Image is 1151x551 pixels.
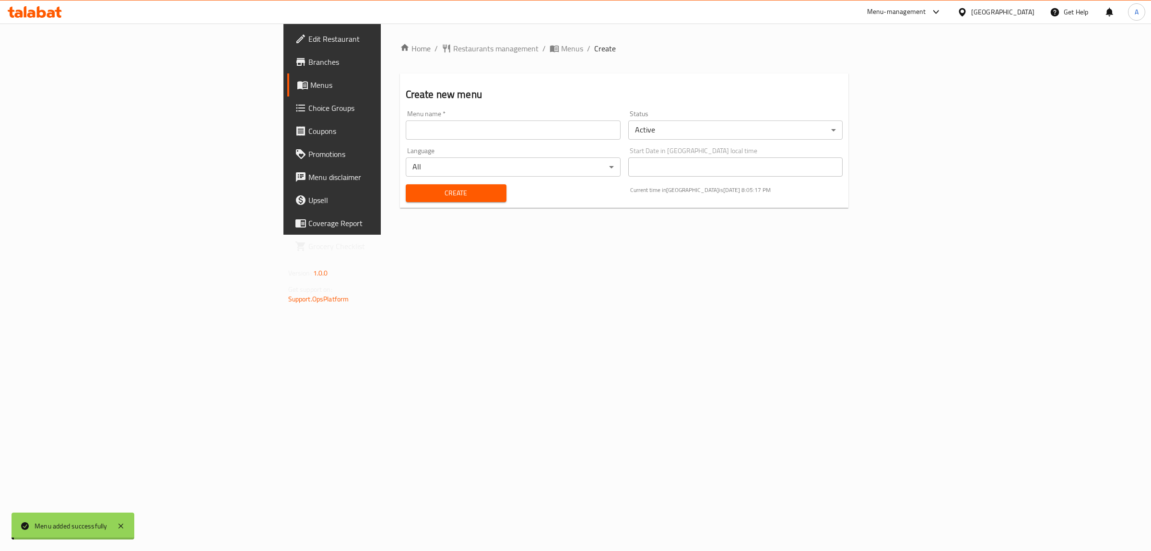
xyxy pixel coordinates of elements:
a: Choice Groups [287,96,476,120]
div: Menu-management [867,6,926,18]
span: A [1135,7,1139,17]
span: Menus [561,43,583,54]
a: Coverage Report [287,212,476,235]
li: / [542,43,546,54]
a: Upsell [287,189,476,212]
h2: Create new menu [406,87,843,102]
span: Menus [310,79,468,91]
nav: breadcrumb [400,43,849,54]
span: Grocery Checklist [308,240,468,252]
a: Branches [287,50,476,73]
span: Version: [288,267,312,279]
a: Menu disclaimer [287,166,476,189]
span: Promotions [308,148,468,160]
a: Menus [287,73,476,96]
span: Get support on: [288,283,332,296]
input: Please enter Menu name [406,120,621,140]
a: Menus [550,43,583,54]
span: Menu disclaimer [308,171,468,183]
button: Create [406,184,506,202]
span: 1.0.0 [313,267,328,279]
a: Restaurants management [442,43,539,54]
a: Support.OpsPlatform [288,293,349,305]
span: Upsell [308,194,468,206]
span: Edit Restaurant [308,33,468,45]
a: Edit Restaurant [287,27,476,50]
span: Coverage Report [308,217,468,229]
p: Current time in [GEOGRAPHIC_DATA] is [DATE] 8:05:17 PM [630,186,843,194]
a: Grocery Checklist [287,235,476,258]
a: Coupons [287,120,476,143]
span: Branches [308,56,468,68]
li: / [587,43,590,54]
span: Choice Groups [308,102,468,114]
span: Create [413,187,499,199]
a: Promotions [287,143,476,166]
div: All [406,157,621,177]
span: Create [594,43,616,54]
span: Coupons [308,125,468,137]
div: Menu added successfully [35,521,107,531]
div: [GEOGRAPHIC_DATA] [971,7,1034,17]
div: Active [628,120,843,140]
span: Restaurants management [453,43,539,54]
